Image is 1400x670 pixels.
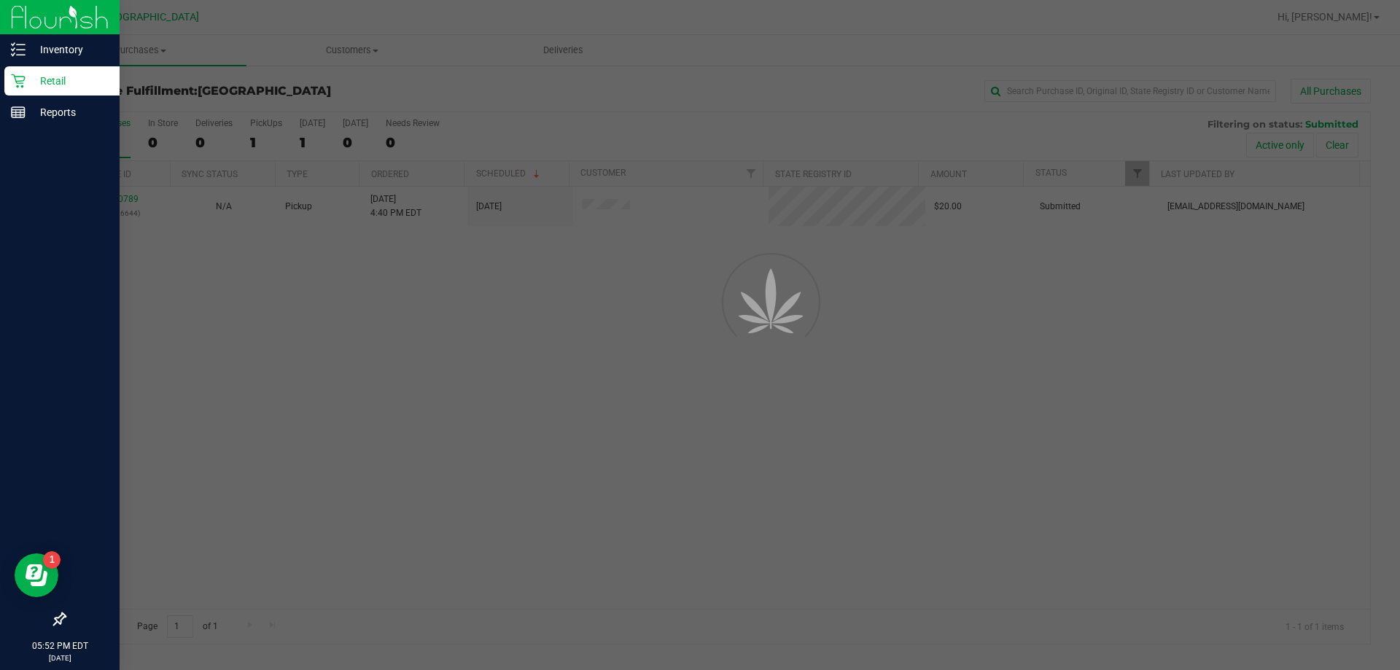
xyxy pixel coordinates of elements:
p: Reports [26,104,113,121]
p: Inventory [26,41,113,58]
inline-svg: Retail [11,74,26,88]
inline-svg: Inventory [11,42,26,57]
p: [DATE] [7,653,113,663]
p: 05:52 PM EDT [7,639,113,653]
p: Retail [26,72,113,90]
iframe: Resource center unread badge [43,551,61,569]
inline-svg: Reports [11,105,26,120]
iframe: Resource center [15,553,58,597]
